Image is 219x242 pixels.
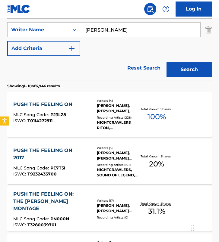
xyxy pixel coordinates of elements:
[160,3,172,15] div: Help
[13,171,27,177] span: ISWC :
[13,112,50,117] span: MLC Song Code :
[13,147,86,161] div: PUSH THE FEELING ON 2017
[50,112,66,117] span: PJ3LZ8
[7,41,80,56] button: Add Criteria
[149,159,164,169] span: 20 %
[68,45,75,52] img: 9d2ae6d4665cec9f34b9.svg
[27,171,57,177] span: T9232435700
[27,118,52,123] span: T0114272911
[162,5,170,13] img: help
[7,4,212,80] form: Search Form
[11,26,65,33] div: Writer Name
[189,213,219,242] iframe: Chat Widget
[205,22,212,37] img: Delete Criterion
[13,191,86,212] div: PUSH THE FEELING ON: THE [PERSON_NAME] MONTAGE
[167,62,212,77] button: Search
[97,150,140,161] div: [PERSON_NAME], [PERSON_NAME] [PERSON_NAME], [PERSON_NAME], [PERSON_NAME] [PERSON_NAME], [PERSON_N...
[13,216,50,222] span: MLC Song Code :
[97,198,140,203] div: Writers ( 17 )
[7,186,212,231] a: PUSH THE FEELING ON: THE [PERSON_NAME] MONTAGEMLC Song Code:PN000NISWC:T3280039701Writers (17)[PE...
[97,215,140,220] div: Recording Artists ( 0 )
[97,115,140,120] div: Recording Artists ( 228 )
[13,101,75,108] div: PUSH THE FEELING ON
[13,222,27,228] span: ISWC :
[124,61,163,75] a: Reset Search
[176,2,212,17] a: Log In
[7,92,212,137] a: PUSH THE FEELING ONMLC Song Code:PJ3LZ8ISWC:T0114272911Writers (4)[PERSON_NAME], [PERSON_NAME], [...
[13,165,50,171] span: MLC Song Code :
[13,118,27,123] span: ISWC :
[7,83,60,89] p: Showing 1 - 10 of 6,946 results
[97,167,140,178] div: NIGHTCRAWLERS, SOUND OF LEGEND, NIGHTCRAWLERS, [PERSON_NAME], NIGHTCRAWLERS,[PERSON_NAME], VI [PE...
[97,103,140,114] div: [PERSON_NAME], [PERSON_NAME], [PERSON_NAME], [PERSON_NAME]
[97,203,140,214] div: [PERSON_NAME], [PERSON_NAME] [PERSON_NAME] [PERSON_NAME] [PERSON_NAME], [PERSON_NAME], [PERSON_NA...
[141,107,173,111] p: Total Known Shares:
[191,219,194,237] div: Drag
[141,201,173,206] p: Total Known Shares:
[7,139,212,184] a: PUSH THE FEELING ON 2017MLC Song Code:PE7T5IISWC:T9232435700Writers (5)[PERSON_NAME], [PERSON_NAM...
[50,216,69,222] span: PN000N
[147,5,154,13] img: search
[97,120,140,131] div: NIGHTCRAWLERS RITON, NIGHTCRAWLERS RITON, [PERSON_NAME],ELEKTRIK DISKO, SOUND OF LEGEND, SOUND OF...
[148,206,165,217] span: 31.1 %
[97,98,140,103] div: Writers ( 4 )
[50,165,65,171] span: PE7T5I
[7,5,30,13] img: MLC Logo
[97,163,140,167] div: Recording Artists ( 101 )
[97,146,140,150] div: Writers ( 5 )
[144,3,156,15] a: Public Search
[141,154,173,159] p: Total Known Shares:
[148,111,166,122] span: 100 %
[27,222,56,228] span: T3280039701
